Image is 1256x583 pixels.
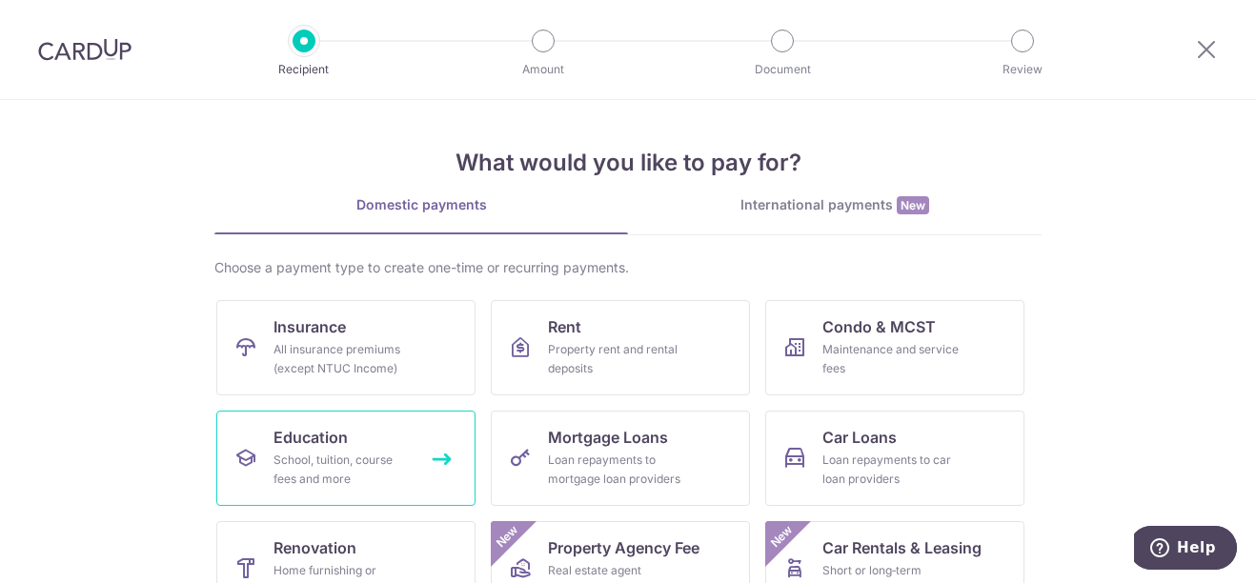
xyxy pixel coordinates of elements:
[273,536,356,559] span: Renovation
[822,451,960,489] div: Loan repayments to car loan providers
[491,411,750,506] a: Mortgage LoansLoan repayments to mortgage loan providers
[548,315,581,338] span: Rent
[214,195,628,214] div: Domestic payments
[43,13,82,30] span: Help
[273,340,411,378] div: All insurance premiums (except NTUC Income)
[822,315,936,338] span: Condo & MCST
[952,60,1093,79] p: Review
[233,60,375,79] p: Recipient
[822,536,982,559] span: Car Rentals & Leasing
[712,60,853,79] p: Document
[273,426,348,449] span: Education
[765,300,1024,395] a: Condo & MCSTMaintenance and service fees
[273,315,346,338] span: Insurance
[765,411,1024,506] a: Car LoansLoan repayments to car loan providers
[548,536,699,559] span: Property Agency Fee
[38,38,132,61] img: CardUp
[216,411,476,506] a: EducationSchool, tuition, course fees and more
[548,426,668,449] span: Mortgage Loans
[766,521,798,553] span: New
[897,196,929,214] span: New
[822,340,960,378] div: Maintenance and service fees
[473,60,614,79] p: Amount
[491,300,750,395] a: RentProperty rent and rental deposits
[1134,526,1237,573] iframe: Opens a widget where you can find more information
[492,521,523,553] span: New
[216,300,476,395] a: InsuranceAll insurance premiums (except NTUC Income)
[548,340,685,378] div: Property rent and rental deposits
[822,426,897,449] span: Car Loans
[214,258,1042,277] div: Choose a payment type to create one-time or recurring payments.
[214,146,1042,180] h4: What would you like to pay for?
[548,451,685,489] div: Loan repayments to mortgage loan providers
[628,195,1042,215] div: International payments
[273,451,411,489] div: School, tuition, course fees and more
